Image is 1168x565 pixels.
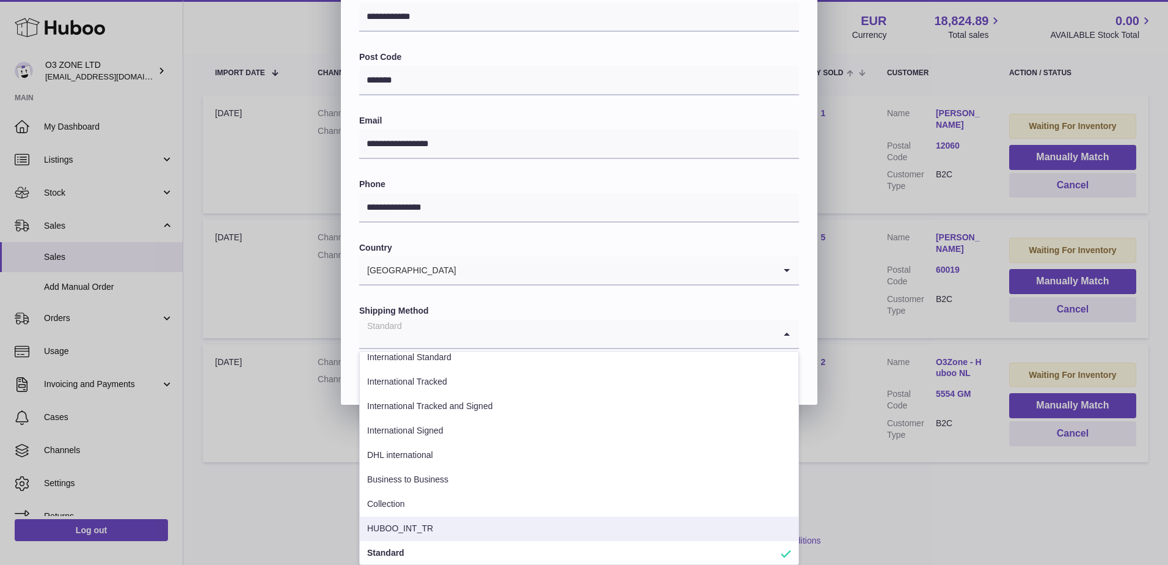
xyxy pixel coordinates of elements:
li: DHL international [360,443,798,468]
label: Country [359,242,799,254]
label: Email [359,115,799,127]
li: Business to Business [360,468,798,492]
span: [GEOGRAPHIC_DATA] [359,256,457,284]
label: Post Code [359,51,799,63]
input: Search for option [457,256,775,284]
li: International Tracked and Signed [360,394,798,419]
li: International Signed [360,419,798,443]
li: International Tracked [360,370,798,394]
li: HUBOO_INT_TR [360,517,798,541]
li: Collection [360,492,798,517]
label: Shipping Method [359,305,799,317]
li: International Standard [360,345,798,370]
div: Search for option [359,256,799,286]
input: Search for option [359,320,775,348]
label: Phone [359,179,799,190]
div: Search for option [359,320,799,349]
